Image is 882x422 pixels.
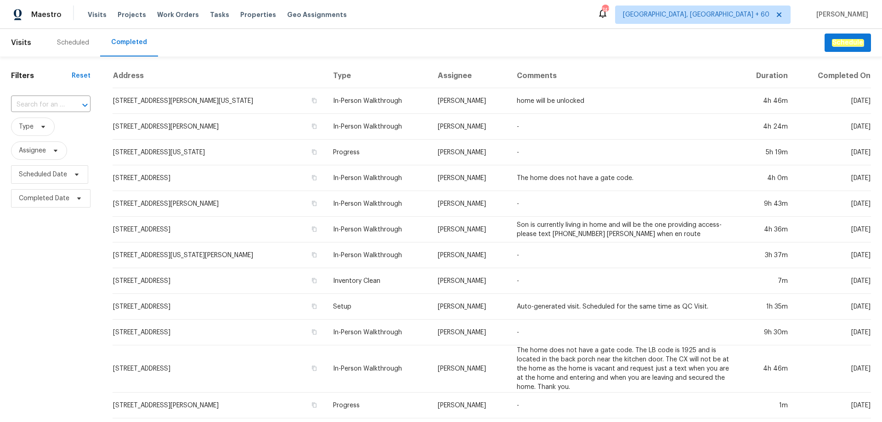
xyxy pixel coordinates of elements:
[737,64,795,88] th: Duration
[113,268,326,294] td: [STREET_ADDRESS]
[825,34,871,52] button: Schedule
[19,146,46,155] span: Assignee
[326,88,430,114] td: In-Person Walkthrough
[326,217,430,242] td: In-Person Walkthrough
[430,64,509,88] th: Assignee
[737,393,795,418] td: 1m
[113,393,326,418] td: [STREET_ADDRESS][PERSON_NAME]
[737,294,795,320] td: 1h 35m
[310,364,318,372] button: Copy Address
[111,38,147,47] div: Completed
[737,191,795,217] td: 9h 43m
[509,64,737,88] th: Comments
[795,165,871,191] td: [DATE]
[509,114,737,140] td: -
[509,294,737,320] td: Auto-generated visit. Scheduled for the same time as QC Visit.
[795,268,871,294] td: [DATE]
[11,98,65,112] input: Search for an address...
[240,10,276,19] span: Properties
[795,393,871,418] td: [DATE]
[795,114,871,140] td: [DATE]
[113,165,326,191] td: [STREET_ADDRESS]
[57,38,89,47] div: Scheduled
[430,114,509,140] td: [PERSON_NAME]
[737,320,795,345] td: 9h 30m
[210,11,229,18] span: Tasks
[310,122,318,130] button: Copy Address
[310,401,318,409] button: Copy Address
[795,345,871,393] td: [DATE]
[795,294,871,320] td: [DATE]
[310,251,318,259] button: Copy Address
[310,302,318,310] button: Copy Address
[430,393,509,418] td: [PERSON_NAME]
[326,64,430,88] th: Type
[737,114,795,140] td: 4h 24m
[113,345,326,393] td: [STREET_ADDRESS]
[310,199,318,208] button: Copy Address
[326,114,430,140] td: In-Person Walkthrough
[737,242,795,268] td: 3h 37m
[19,122,34,131] span: Type
[11,33,31,53] span: Visits
[795,88,871,114] td: [DATE]
[88,10,107,19] span: Visits
[737,165,795,191] td: 4h 0m
[310,148,318,156] button: Copy Address
[113,242,326,268] td: [STREET_ADDRESS][US_STATE][PERSON_NAME]
[19,194,69,203] span: Completed Date
[310,96,318,105] button: Copy Address
[310,225,318,233] button: Copy Address
[326,140,430,165] td: Progress
[737,217,795,242] td: 4h 36m
[509,345,737,393] td: The home does not have a gate code. The LB code is 1925 and is located in the back porch near the...
[509,268,737,294] td: -
[509,191,737,217] td: -
[737,88,795,114] td: 4h 46m
[623,10,769,19] span: [GEOGRAPHIC_DATA], [GEOGRAPHIC_DATA] + 60
[11,71,72,80] h1: Filters
[795,140,871,165] td: [DATE]
[326,345,430,393] td: In-Person Walkthrough
[430,268,509,294] td: [PERSON_NAME]
[430,88,509,114] td: [PERSON_NAME]
[509,242,737,268] td: -
[813,10,868,19] span: [PERSON_NAME]
[113,114,326,140] td: [STREET_ADDRESS][PERSON_NAME]
[310,276,318,285] button: Copy Address
[326,294,430,320] td: Setup
[113,140,326,165] td: [STREET_ADDRESS][US_STATE]
[31,10,62,19] span: Maestro
[430,191,509,217] td: [PERSON_NAME]
[79,99,91,112] button: Open
[113,88,326,114] td: [STREET_ADDRESS][PERSON_NAME][US_STATE]
[737,268,795,294] td: 7m
[157,10,199,19] span: Work Orders
[832,39,864,46] em: Schedule
[113,217,326,242] td: [STREET_ADDRESS]
[509,88,737,114] td: home will be unlocked
[326,320,430,345] td: In-Person Walkthrough
[509,165,737,191] td: The home does not have a gate code.
[430,140,509,165] td: [PERSON_NAME]
[113,64,326,88] th: Address
[602,6,608,15] div: 747
[326,191,430,217] td: In-Person Walkthrough
[113,320,326,345] td: [STREET_ADDRESS]
[113,191,326,217] td: [STREET_ADDRESS][PERSON_NAME]
[430,165,509,191] td: [PERSON_NAME]
[737,140,795,165] td: 5h 19m
[326,242,430,268] td: In-Person Walkthrough
[795,320,871,345] td: [DATE]
[430,345,509,393] td: [PERSON_NAME]
[430,217,509,242] td: [PERSON_NAME]
[310,328,318,336] button: Copy Address
[430,320,509,345] td: [PERSON_NAME]
[509,140,737,165] td: -
[795,217,871,242] td: [DATE]
[72,71,90,80] div: Reset
[113,294,326,320] td: [STREET_ADDRESS]
[795,64,871,88] th: Completed On
[795,191,871,217] td: [DATE]
[287,10,347,19] span: Geo Assignments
